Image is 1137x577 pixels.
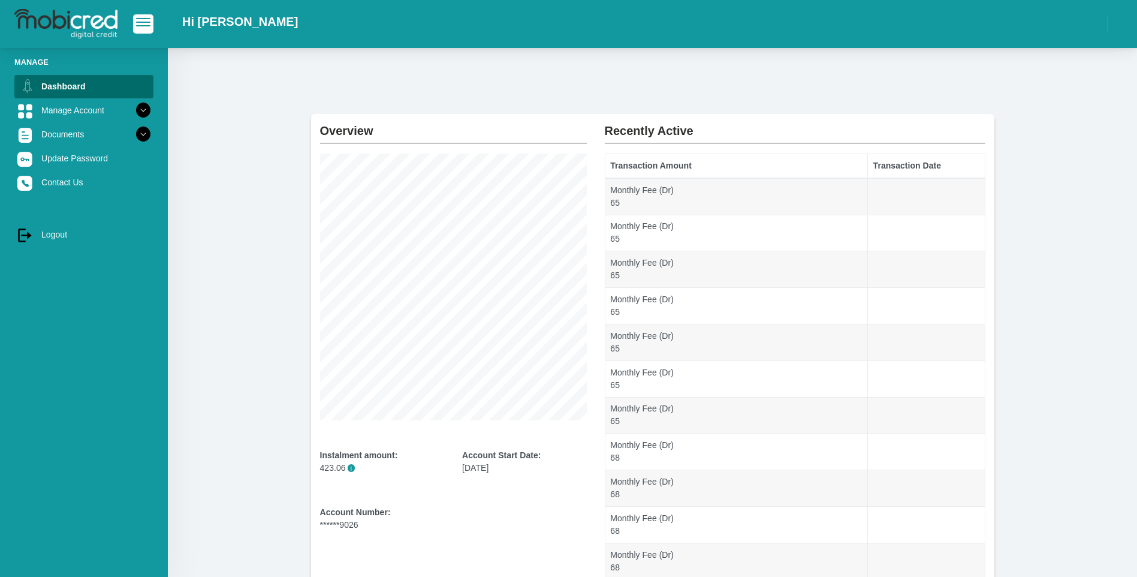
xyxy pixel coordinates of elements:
td: Monthly Fee (Dr) 65 [605,324,867,360]
a: Manage Account [14,99,153,122]
td: Monthly Fee (Dr) 65 [605,215,867,251]
td: Monthly Fee (Dr) 68 [605,470,867,507]
img: logo-mobicred.svg [14,9,117,39]
h2: Hi [PERSON_NAME] [182,14,298,29]
h2: Recently Active [605,114,985,138]
li: Manage [14,56,153,68]
h2: Overview [320,114,587,138]
b: Instalment amount: [320,450,398,460]
td: Monthly Fee (Dr) 68 [605,434,867,470]
a: Contact Us [14,171,153,194]
td: Monthly Fee (Dr) 65 [605,288,867,324]
td: Monthly Fee (Dr) 68 [605,507,867,543]
span: i [348,464,355,472]
td: Monthly Fee (Dr) 65 [605,397,867,434]
td: Monthly Fee (Dr) 65 [605,251,867,288]
th: Transaction Date [867,154,985,178]
td: Monthly Fee (Dr) 65 [605,360,867,397]
b: Account Start Date: [462,450,541,460]
a: Documents [14,123,153,146]
a: Logout [14,223,153,246]
div: [DATE] [462,449,587,474]
p: 423.06 [320,462,445,474]
th: Transaction Amount [605,154,867,178]
b: Account Number: [320,507,391,517]
a: Update Password [14,147,153,170]
td: Monthly Fee (Dr) 65 [605,178,867,215]
a: Dashboard [14,75,153,98]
